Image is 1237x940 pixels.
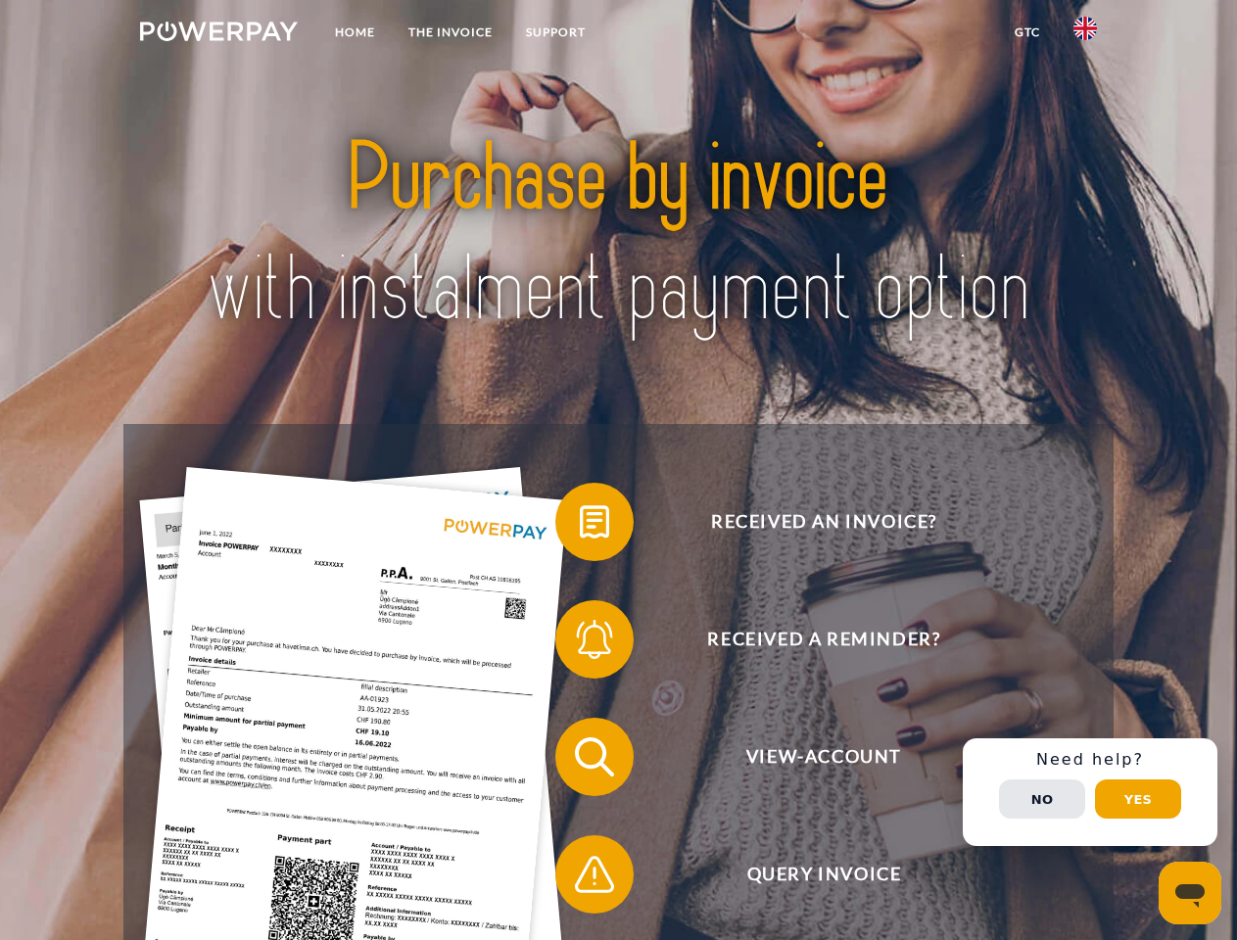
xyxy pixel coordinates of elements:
img: qb_search.svg [570,732,619,781]
button: Received a reminder? [555,600,1065,679]
img: title-powerpay_en.svg [187,94,1050,375]
iframe: Button to launch messaging window [1159,862,1221,924]
a: THE INVOICE [392,15,509,50]
button: Received an invoice? [555,483,1065,561]
span: Received a reminder? [584,600,1064,679]
a: Support [509,15,602,50]
img: qb_warning.svg [570,850,619,899]
div: Schnellhilfe [963,738,1217,846]
button: Yes [1095,779,1181,819]
img: qb_bell.svg [570,615,619,664]
h3: Need help? [975,750,1206,770]
img: en [1073,17,1097,40]
img: logo-powerpay-white.svg [140,22,298,41]
button: View-Account [555,718,1065,796]
span: Query Invoice [584,835,1064,914]
a: Home [318,15,392,50]
span: Received an invoice? [584,483,1064,561]
span: View-Account [584,718,1064,796]
a: GTC [998,15,1057,50]
button: No [999,779,1085,819]
img: qb_bill.svg [570,497,619,546]
button: Query Invoice [555,835,1065,914]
